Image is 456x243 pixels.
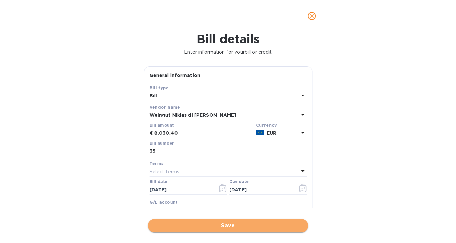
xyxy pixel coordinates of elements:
[150,85,169,90] b: Bill type
[150,161,164,166] b: Terms
[148,219,308,232] button: Save
[150,168,180,175] p: Select terms
[256,123,277,128] b: Currency
[150,141,174,145] label: Bill number
[267,130,276,136] b: EUR
[150,123,174,127] label: Bill amount
[229,180,248,184] label: Due date
[5,49,451,56] p: Enter information for your bill or credit
[229,185,292,195] input: Due date
[150,73,201,78] b: General information
[150,200,178,205] b: G/L account
[150,105,180,110] b: Vendor name
[150,185,213,195] input: Select date
[5,32,451,46] h1: Bill details
[154,128,253,138] input: € Enter bill amount
[153,222,303,230] span: Save
[150,180,167,184] label: Bill date
[150,112,236,118] b: Weingut Niklas di [PERSON_NAME]
[150,146,307,156] input: Enter bill number
[304,8,320,24] button: close
[150,207,195,214] p: Select G/L account
[150,93,157,98] b: Bill
[150,128,154,138] div: €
